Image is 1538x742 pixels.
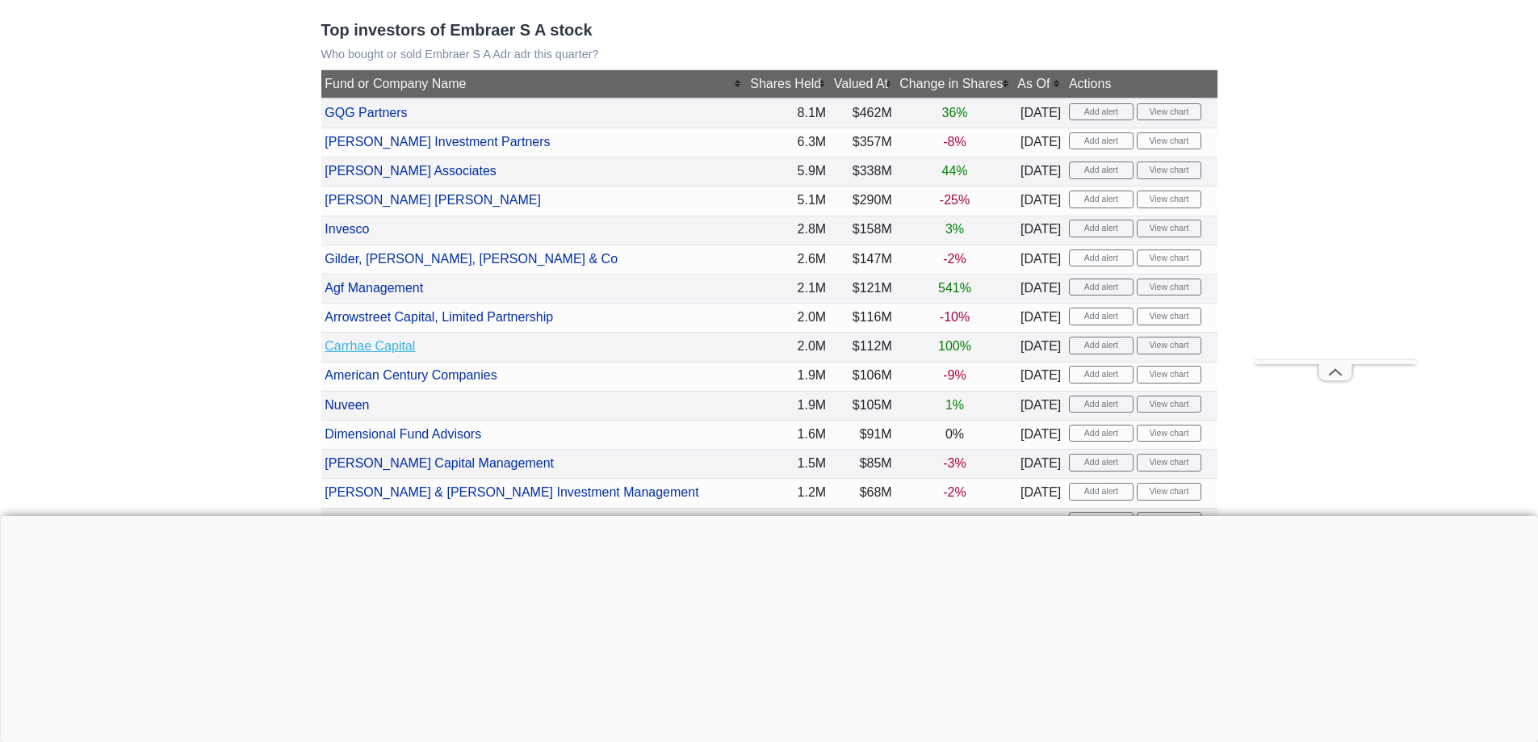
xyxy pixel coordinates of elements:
[1069,454,1134,472] button: Add alert
[1014,187,1066,216] td: [DATE]
[830,304,896,333] td: $116M
[1014,508,1066,537] td: [DATE]
[1069,103,1134,121] button: Add alert
[1137,366,1201,384] a: View chart
[1069,191,1134,208] button: Add alert
[830,187,896,216] td: $290M
[746,70,830,99] th: Shares Held: No sort applied, activate to apply an ascending sort
[830,157,896,187] td: $338M
[899,74,1009,94] div: Change in Shares
[1069,308,1134,325] button: Add alert
[321,70,747,99] th: Fund or Company Name: No sort applied, activate to apply an ascending sort
[1255,37,1416,360] iframe: Advertisement
[1014,157,1066,187] td: [DATE]
[325,135,550,149] a: [PERSON_NAME] Investment Partners
[122,37,283,522] iframe: Advertisement
[1137,337,1201,354] a: View chart
[746,304,830,333] td: 2.0M
[830,421,896,450] td: $91M
[1014,333,1066,362] td: [DATE]
[945,427,964,441] span: 0%
[830,99,896,128] td: $462M
[325,74,742,94] div: Fund or Company Name
[1014,275,1066,304] td: [DATE]
[1069,396,1134,413] button: Add alert
[750,74,826,94] div: Shares Held
[943,456,966,470] span: -3%
[938,281,971,295] span: 541%
[830,128,896,157] td: $357M
[830,70,896,99] th: Valued At: No sort applied, activate to apply an ascending sort
[830,508,896,537] td: $67M
[943,485,966,499] span: -2%
[1137,161,1201,179] a: View chart
[896,70,1014,99] th: Change in Shares: No sort applied, activate to apply an ascending sort
[940,193,970,207] span: -25%
[1014,128,1066,157] td: [DATE]
[746,99,830,128] td: 8.1M
[325,164,497,178] a: [PERSON_NAME] Associates
[325,252,618,266] a: Gilder, [PERSON_NAME], [PERSON_NAME] & Co
[1017,74,1061,94] div: As Of
[325,222,369,236] a: Invesco
[325,106,407,119] a: GQG Partners
[1014,362,1066,391] td: [DATE]
[1137,191,1201,208] a: View chart
[1069,161,1134,179] button: Add alert
[1014,421,1066,450] td: [DATE]
[1069,483,1134,501] button: Add alert
[746,216,830,245] td: 2.8M
[325,310,553,324] a: Arrowstreet Capital, Limited Partnership
[1014,391,1066,420] td: [DATE]
[1137,279,1201,296] a: View chart
[1014,245,1066,274] td: [DATE]
[830,275,896,304] td: $121M
[830,479,896,508] td: $68M
[1069,366,1134,384] button: Add alert
[325,398,369,412] a: Nuveen
[325,193,541,207] a: [PERSON_NAME] [PERSON_NAME]
[1137,132,1201,150] a: View chart
[746,391,830,420] td: 1.9M
[1137,103,1201,121] a: View chart
[938,339,971,353] span: 100%
[746,479,830,508] td: 1.2M
[943,135,966,149] span: -8%
[830,391,896,420] td: $105M
[325,368,497,382] a: American Century Companies
[1069,512,1134,530] button: Add alert
[941,106,967,119] span: 36%
[1069,74,1213,94] div: Actions
[1137,220,1201,237] a: View chart
[325,427,481,441] a: Dimensional Fund Advisors
[325,456,554,470] a: [PERSON_NAME] Capital Management
[746,245,830,274] td: 2.6M
[321,48,1217,61] p: Who bought or sold Embraer S A Adr adr this quarter?
[940,310,970,324] span: -10%
[945,222,964,236] span: 3%
[1014,304,1066,333] td: [DATE]
[834,74,892,94] div: Valued At
[830,362,896,391] td: $106M
[746,508,830,537] td: 1.2M
[1069,425,1134,442] button: Add alert
[746,128,830,157] td: 6.3M
[1069,279,1134,296] button: Add alert
[746,450,830,479] td: 1.5M
[1137,512,1201,530] a: View chart
[943,252,966,266] span: -2%
[830,245,896,274] td: $147M
[1137,308,1201,325] a: View chart
[1137,249,1201,267] a: View chart
[1014,70,1066,99] th: As Of: No sort applied, activate to apply an ascending sort
[943,368,966,382] span: -9%
[1014,216,1066,245] td: [DATE]
[830,333,896,362] td: $112M
[325,281,423,295] a: Agf Management
[325,485,698,499] a: [PERSON_NAME] & [PERSON_NAME] Investment Management
[321,20,1217,40] h3: Top investors of Embraer S A stock
[1137,483,1201,501] a: View chart
[1137,396,1201,413] a: View chart
[941,164,967,178] span: 44%
[746,421,830,450] td: 1.6M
